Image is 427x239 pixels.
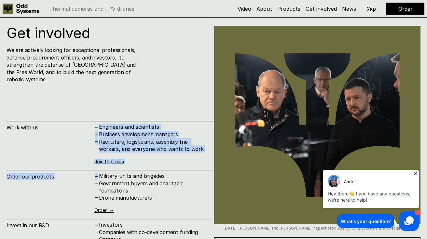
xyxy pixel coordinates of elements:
[99,229,206,236] h4: Companies with co-development funding
[94,207,114,213] a: Order →
[238,6,251,12] a: Video
[95,138,98,145] h4: –
[99,131,206,138] h4: Business development managers
[94,159,124,164] a: Join the team
[342,6,356,12] a: News
[306,6,337,12] a: Get involved
[321,168,420,232] iframe: HelpCrunch
[7,173,94,180] h4: Order our products
[7,222,94,229] h4: Invest in our R&D
[95,130,98,138] h4: –
[95,228,98,235] h4: –
[7,124,94,131] h4: Work with us
[99,222,206,228] p: Investors
[367,6,376,11] p: Укр
[214,226,420,231] p: [DATE], [PERSON_NAME] and [PERSON_NAME] inspect products by Odd Systems at a special event
[49,6,134,11] p: Thermal cameras and FPV drones
[99,194,206,201] h4: Drone manufacturers
[277,6,300,12] a: Products
[7,46,138,83] h4: We are actively looking for exceptional professionals, defense procurement officers, and investor...
[99,173,206,179] p: Military units and brigades
[7,26,203,40] h1: Get involved
[398,6,413,12] a: Order
[99,138,206,153] h4: Recruiters, logisticians, assembly line workers, and everyone who wants to work
[99,180,206,194] h4: Government buyers and charitable foundations
[95,221,98,229] h4: –
[95,124,98,131] h4: –
[95,172,98,179] h4: –
[95,179,98,186] h4: –
[99,124,206,130] p: Engineers and scientists
[256,6,272,12] a: About
[95,194,98,201] h4: –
